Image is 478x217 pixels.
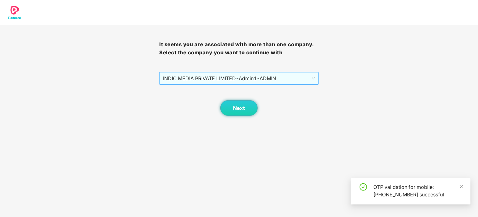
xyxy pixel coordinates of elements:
[220,100,258,116] button: Next
[159,41,318,57] h3: It seems you are associated with more than one company. Select the company you want to continue with
[360,183,367,191] span: check-circle
[373,183,463,198] div: OTP validation for mobile: [PHONE_NUMBER] successful
[233,105,245,111] span: Next
[163,72,315,84] span: INDIC MEDIA PRIVATE LIMITED - Admin1 - ADMIN
[459,185,464,189] span: close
